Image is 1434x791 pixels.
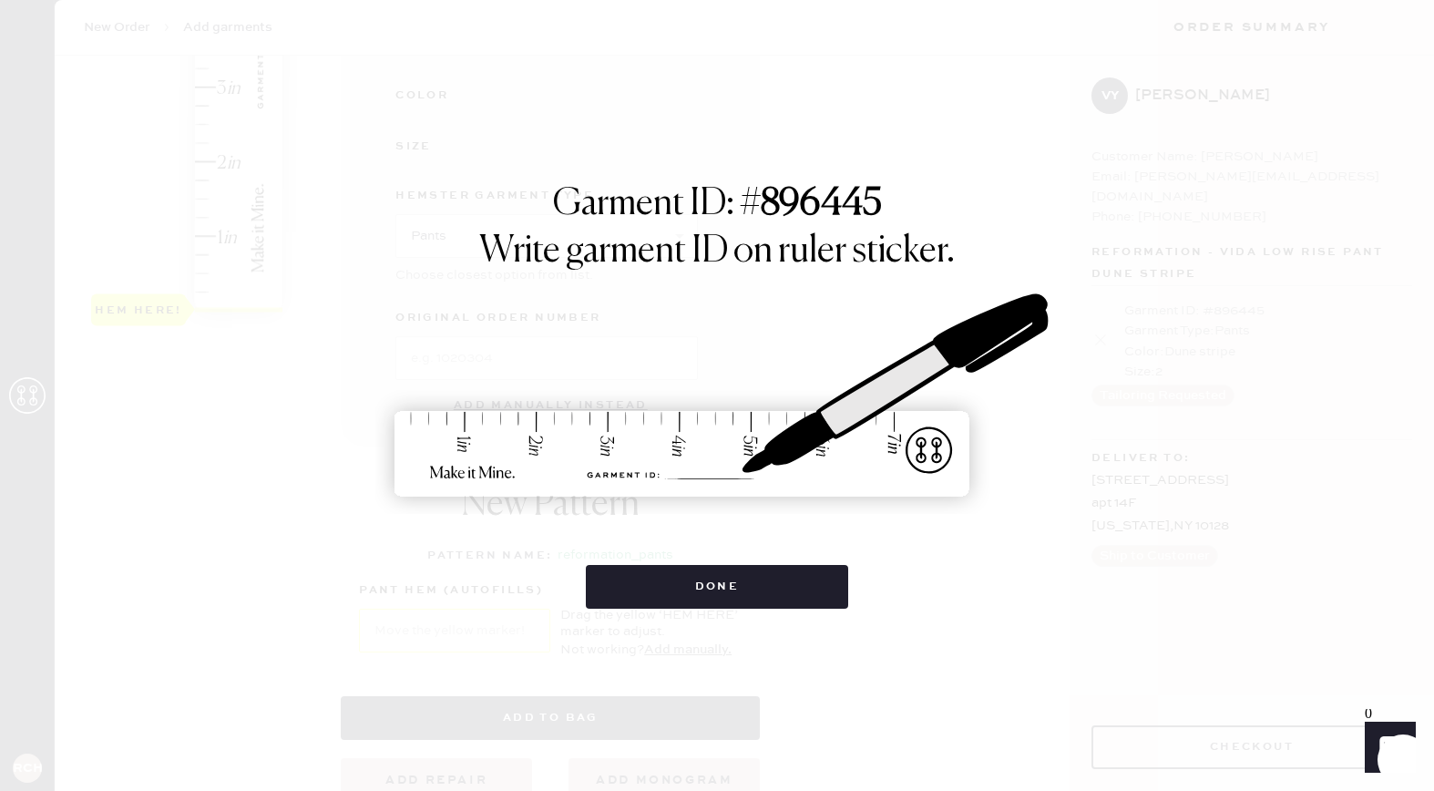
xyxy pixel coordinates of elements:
h1: Garment ID: # [553,182,882,230]
button: Done [586,565,849,609]
img: ruler-sticker-sharpie.svg [375,246,1059,547]
iframe: Front Chat [1347,709,1426,787]
strong: 896445 [761,186,882,222]
h1: Write garment ID on ruler sticker. [479,230,955,273]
